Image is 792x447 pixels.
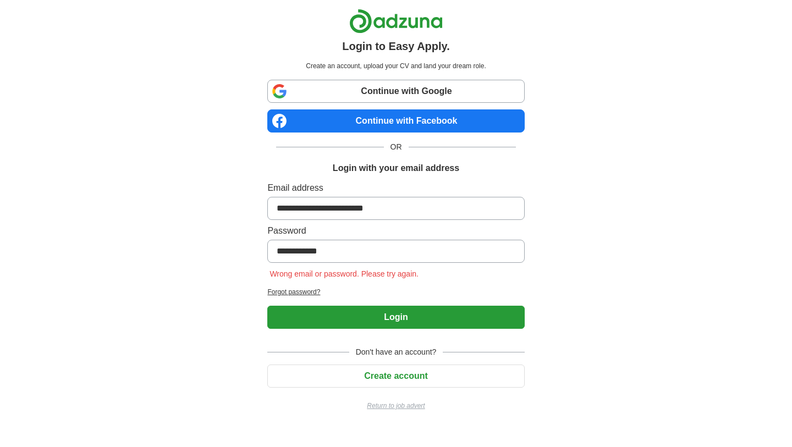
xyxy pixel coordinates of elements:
[384,141,409,153] span: OR
[267,80,524,103] a: Continue with Google
[267,269,421,278] span: Wrong email or password. Please try again.
[333,162,459,175] h1: Login with your email address
[349,9,443,34] img: Adzuna logo
[269,61,522,71] p: Create an account, upload your CV and land your dream role.
[342,38,450,54] h1: Login to Easy Apply.
[267,365,524,388] button: Create account
[267,181,524,195] label: Email address
[267,306,524,329] button: Login
[349,346,443,358] span: Don't have an account?
[267,371,524,380] a: Create account
[267,224,524,238] label: Password
[267,401,524,411] a: Return to job advert
[267,287,524,297] a: Forgot password?
[267,109,524,133] a: Continue with Facebook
